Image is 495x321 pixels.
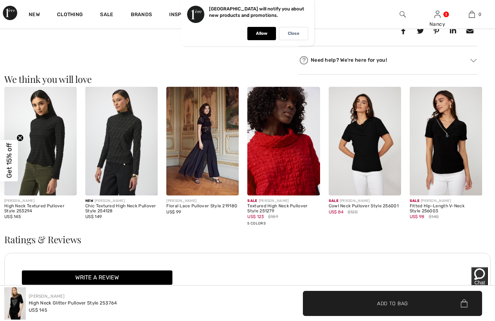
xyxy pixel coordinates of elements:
span: Add to Bag [377,299,408,307]
span: US$ 84 [329,209,344,214]
div: High Neck Textured Pullover Style 253294 [4,204,77,214]
img: Floral Lace Pullover Style 219180 [166,87,239,195]
span: US$ 99 [166,209,181,214]
a: Sale [100,11,113,19]
div: [PERSON_NAME] [329,198,401,204]
div: Floral Lace Pullover Style 219180 [166,204,239,209]
span: 0 [479,11,481,18]
img: 1ère Avenue [3,6,17,20]
div: [PERSON_NAME] [166,198,239,204]
span: US$ 149 [85,214,102,219]
h3: Ratings & Reviews [4,235,491,244]
span: $120 [348,209,358,215]
img: Fitted Hip-Length V-Neck Style 256003 [410,87,482,195]
img: search the website [400,10,406,19]
a: Clothing [57,11,83,19]
span: Sale [410,199,419,203]
img: High Neck Textured Pullover Style 253294 [4,87,77,195]
div: Need help? We're here for you! [299,55,478,66]
span: 5 Colors [247,221,265,226]
a: New [29,11,40,19]
div: Textured High Neck Pullover Style 251279 [247,204,320,214]
p: Allow [256,31,267,36]
div: [PERSON_NAME] [410,198,482,204]
iframe: Opens a widget where you can chat to one of our agents [448,267,488,285]
div: [PERSON_NAME] [247,198,320,204]
div: Cowl Neck Pullover Style 256001 [329,204,401,209]
span: US$ 98 [410,214,425,219]
span: Sale [329,199,338,203]
img: Chic Textured High Neck Pullover Style 254128 [85,87,158,195]
a: Sign In [434,11,441,18]
a: Brands [131,11,152,19]
p: [GEOGRAPHIC_DATA] will notify you about new products and promotions. [209,6,304,18]
div: High Neck Glitter Pullover Style 253764 [29,299,117,307]
h3: We think you will love [4,75,491,84]
a: [PERSON_NAME] [29,294,65,299]
img: Cowl Neck Pullover Style 256001 [329,87,401,195]
span: Chat [26,13,37,18]
span: $140 [429,213,439,220]
img: High Neck Glitter Pullover Style 253764 [4,287,26,320]
div: Chic Textured High Neck Pullover Style 254128 [85,204,158,214]
span: $189 [268,213,278,220]
span: US$ 145 [4,214,21,219]
p: Close [288,31,299,36]
span: New [85,199,93,203]
div: [PERSON_NAME] [85,198,158,204]
span: US$ 145 [29,307,47,313]
button: Add to Bag [303,291,482,316]
img: Textured High Neck Pullover Style 251279 [247,87,320,195]
span: Get 15% off [5,143,13,178]
div: Fitted Hip-Length V-Neck Style 256003 [410,204,482,214]
div: Nancy [420,20,454,28]
span: Inspiration [169,11,201,19]
span: US$ 123 [247,214,264,219]
span: Sale [247,199,257,203]
div: [PERSON_NAME] [4,198,77,204]
button: Write a review [22,270,172,285]
img: My Info [434,10,441,19]
button: Close teaser [16,134,24,141]
img: My Bag [469,10,475,19]
img: Bag.svg [461,299,467,307]
a: 0 [455,10,489,19]
img: Arrow2.svg [470,58,477,62]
